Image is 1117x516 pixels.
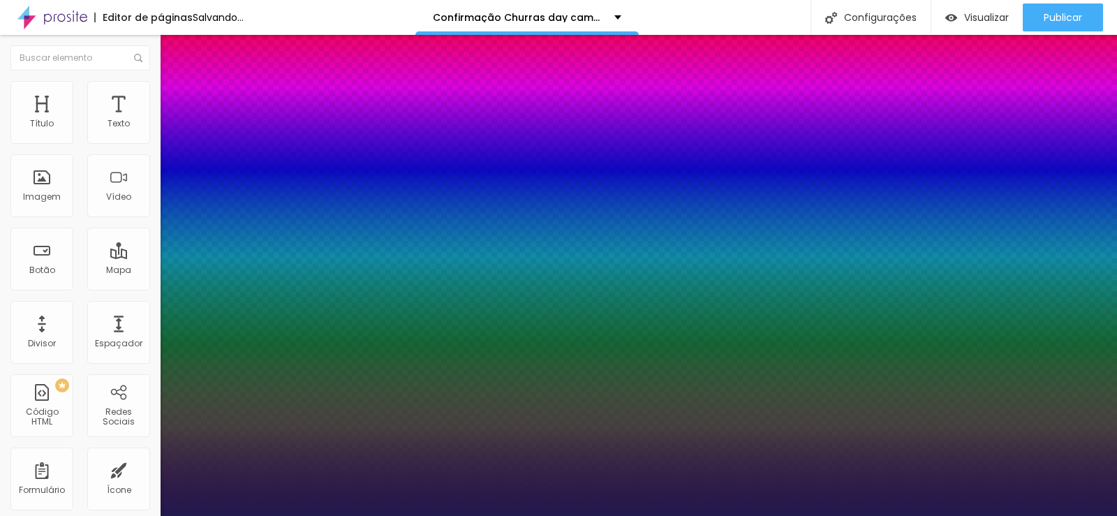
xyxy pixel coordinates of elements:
div: Título [30,119,54,128]
img: Icone [825,12,837,24]
p: Confirmação Churras day camping SJC turmas 2025 [433,13,604,22]
div: Código HTML [14,407,69,427]
button: Publicar [1023,3,1103,31]
div: Ícone [107,485,131,495]
div: Divisor [28,339,56,348]
div: Salvando... [193,13,244,22]
div: Imagem [23,192,61,202]
button: Visualizar [931,3,1023,31]
div: Redes Sociais [91,407,146,427]
img: view-1.svg [945,12,957,24]
span: Visualizar [964,12,1009,23]
div: Formulário [19,485,65,495]
div: Mapa [106,265,131,275]
div: Vídeo [106,192,131,202]
div: Espaçador [95,339,142,348]
input: Buscar elemento [10,45,150,71]
span: Publicar [1044,12,1082,23]
div: Editor de páginas [94,13,193,22]
div: Texto [108,119,130,128]
img: Icone [134,54,142,62]
div: Botão [29,265,55,275]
